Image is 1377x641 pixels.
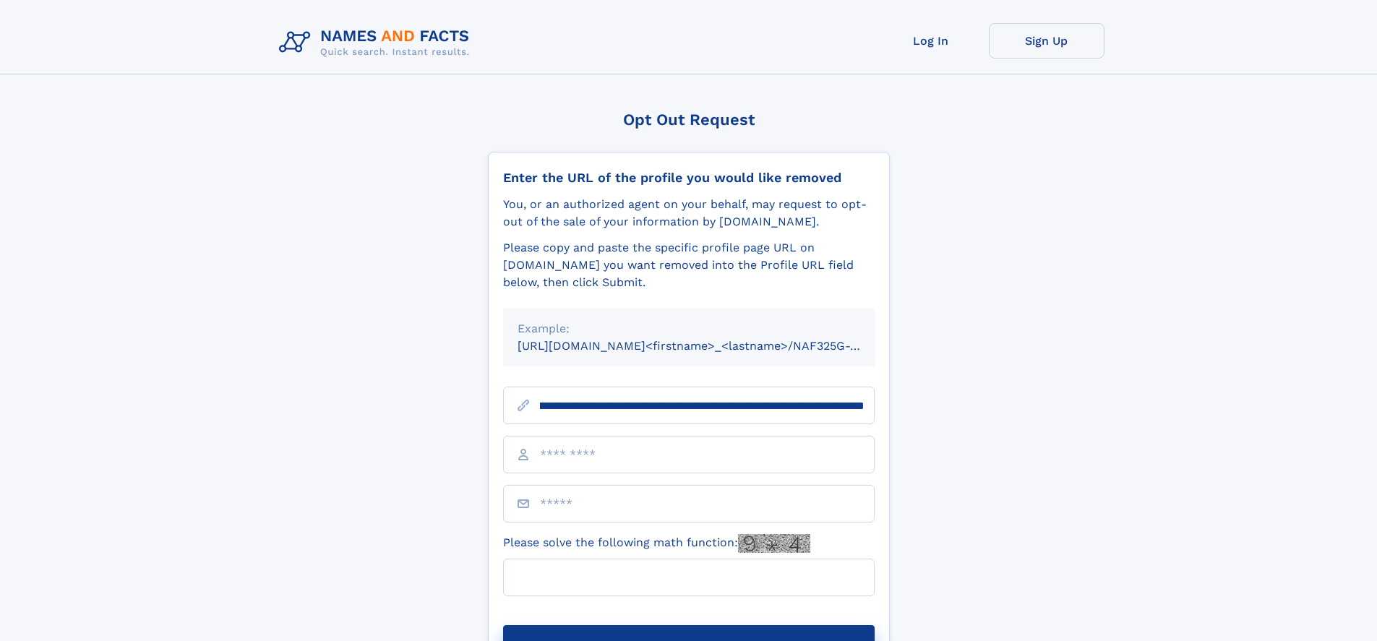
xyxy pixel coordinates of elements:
[989,23,1104,59] a: Sign Up
[518,320,860,337] div: Example:
[503,170,875,186] div: Enter the URL of the profile you would like removed
[873,23,989,59] a: Log In
[503,239,875,291] div: Please copy and paste the specific profile page URL on [DOMAIN_NAME] you want removed into the Pr...
[518,339,902,353] small: [URL][DOMAIN_NAME]<firstname>_<lastname>/NAF325G-xxxxxxxx
[503,196,875,231] div: You, or an authorized agent on your behalf, may request to opt-out of the sale of your informatio...
[273,23,481,62] img: Logo Names and Facts
[488,111,890,129] div: Opt Out Request
[503,534,810,553] label: Please solve the following math function:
